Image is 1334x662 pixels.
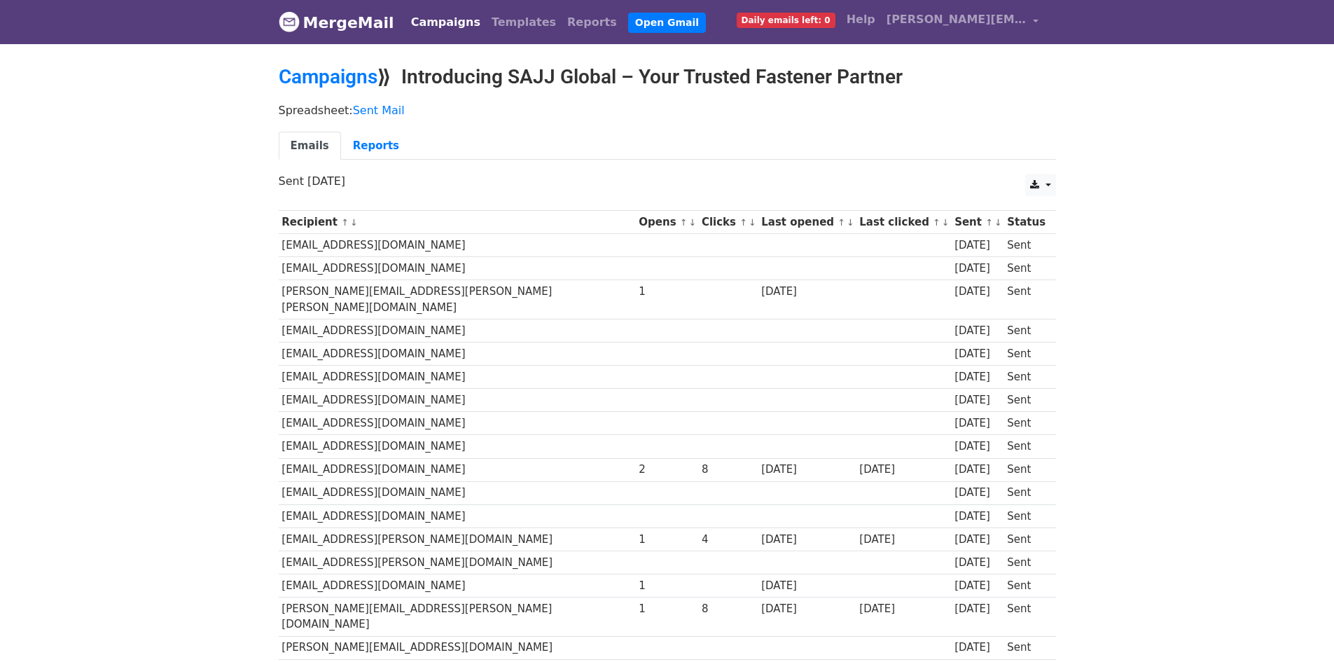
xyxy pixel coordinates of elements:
[1003,280,1048,319] td: Sent
[279,257,636,280] td: [EMAIL_ADDRESS][DOMAIN_NAME]
[838,217,845,228] a: ↑
[279,343,636,366] td: [EMAIL_ADDRESS][DOMAIN_NAME]
[933,217,940,228] a: ↑
[954,439,1001,455] div: [DATE]
[1003,257,1048,280] td: Sent
[1003,527,1048,551] td: Sent
[951,211,1003,234] th: Sent
[279,8,394,37] a: MergeMail
[279,280,636,319] td: [PERSON_NAME][EMAIL_ADDRESS][PERSON_NAME][PERSON_NAME][DOMAIN_NAME]
[954,346,1001,362] div: [DATE]
[689,217,697,228] a: ↓
[279,366,636,389] td: [EMAIL_ADDRESS][DOMAIN_NAME]
[279,103,1056,118] p: Spreadsheet:
[279,551,636,574] td: [EMAIL_ADDRESS][PERSON_NAME][DOMAIN_NAME]
[405,8,486,36] a: Campaigns
[279,319,636,342] td: [EMAIL_ADDRESS][DOMAIN_NAME]
[279,412,636,435] td: [EMAIL_ADDRESS][DOMAIN_NAME]
[639,578,695,594] div: 1
[680,217,688,228] a: ↑
[1003,412,1048,435] td: Sent
[1003,504,1048,527] td: Sent
[279,636,636,659] td: [PERSON_NAME][EMAIL_ADDRESS][DOMAIN_NAME]
[954,485,1001,501] div: [DATE]
[1003,366,1048,389] td: Sent
[994,217,1002,228] a: ↓
[859,532,947,548] div: [DATE]
[731,6,841,34] a: Daily emails left: 0
[954,532,1001,548] div: [DATE]
[279,527,636,551] td: [EMAIL_ADDRESS][PERSON_NAME][DOMAIN_NAME]
[279,211,636,234] th: Recipient
[954,392,1001,408] div: [DATE]
[954,323,1001,339] div: [DATE]
[737,13,835,28] span: Daily emails left: 0
[350,217,358,228] a: ↓
[881,6,1045,39] a: [PERSON_NAME][EMAIL_ADDRESS][DOMAIN_NAME]
[761,284,852,300] div: [DATE]
[739,217,747,228] a: ↑
[1003,389,1048,412] td: Sent
[279,65,377,88] a: Campaigns
[1003,481,1048,504] td: Sent
[1003,319,1048,342] td: Sent
[702,601,755,617] div: 8
[279,481,636,504] td: [EMAIL_ADDRESS][DOMAIN_NAME]
[353,104,405,117] a: Sent Mail
[954,261,1001,277] div: [DATE]
[1003,636,1048,659] td: Sent
[841,6,881,34] a: Help
[279,234,636,257] td: [EMAIL_ADDRESS][DOMAIN_NAME]
[279,598,636,637] td: [PERSON_NAME][EMAIL_ADDRESS][PERSON_NAME][DOMAIN_NAME]
[639,532,695,548] div: 1
[279,435,636,458] td: [EMAIL_ADDRESS][DOMAIN_NAME]
[562,8,623,36] a: Reports
[702,532,755,548] div: 4
[1003,211,1048,234] th: Status
[954,601,1001,617] div: [DATE]
[341,132,411,160] a: Reports
[636,211,699,234] th: Opens
[1003,435,1048,458] td: Sent
[761,532,852,548] div: [DATE]
[761,578,852,594] div: [DATE]
[1003,234,1048,257] td: Sent
[954,462,1001,478] div: [DATE]
[954,237,1001,254] div: [DATE]
[639,462,695,478] div: 2
[1003,458,1048,481] td: Sent
[942,217,950,228] a: ↓
[702,462,755,478] div: 8
[761,462,852,478] div: [DATE]
[341,217,349,228] a: ↑
[758,211,856,234] th: Last opened
[954,578,1001,594] div: [DATE]
[628,13,706,33] a: Open Gmail
[279,574,636,598] td: [EMAIL_ADDRESS][DOMAIN_NAME]
[954,369,1001,385] div: [DATE]
[1003,598,1048,637] td: Sent
[279,11,300,32] img: MergeMail logo
[887,11,1027,28] span: [PERSON_NAME][EMAIL_ADDRESS][DOMAIN_NAME]
[279,65,1056,89] h2: ⟫ Introducing SAJJ Global – Your Trusted Fastener Partner
[954,509,1001,525] div: [DATE]
[279,458,636,481] td: [EMAIL_ADDRESS][DOMAIN_NAME]
[859,601,947,617] div: [DATE]
[639,284,695,300] div: 1
[859,462,947,478] div: [DATE]
[486,8,562,36] a: Templates
[954,415,1001,432] div: [DATE]
[847,217,854,228] a: ↓
[639,601,695,617] div: 1
[698,211,758,234] th: Clicks
[279,504,636,527] td: [EMAIL_ADDRESS][DOMAIN_NAME]
[985,217,993,228] a: ↑
[749,217,756,228] a: ↓
[1003,343,1048,366] td: Sent
[1003,551,1048,574] td: Sent
[279,174,1056,188] p: Sent [DATE]
[761,601,852,617] div: [DATE]
[279,132,341,160] a: Emails
[279,389,636,412] td: [EMAIL_ADDRESS][DOMAIN_NAME]
[954,640,1001,656] div: [DATE]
